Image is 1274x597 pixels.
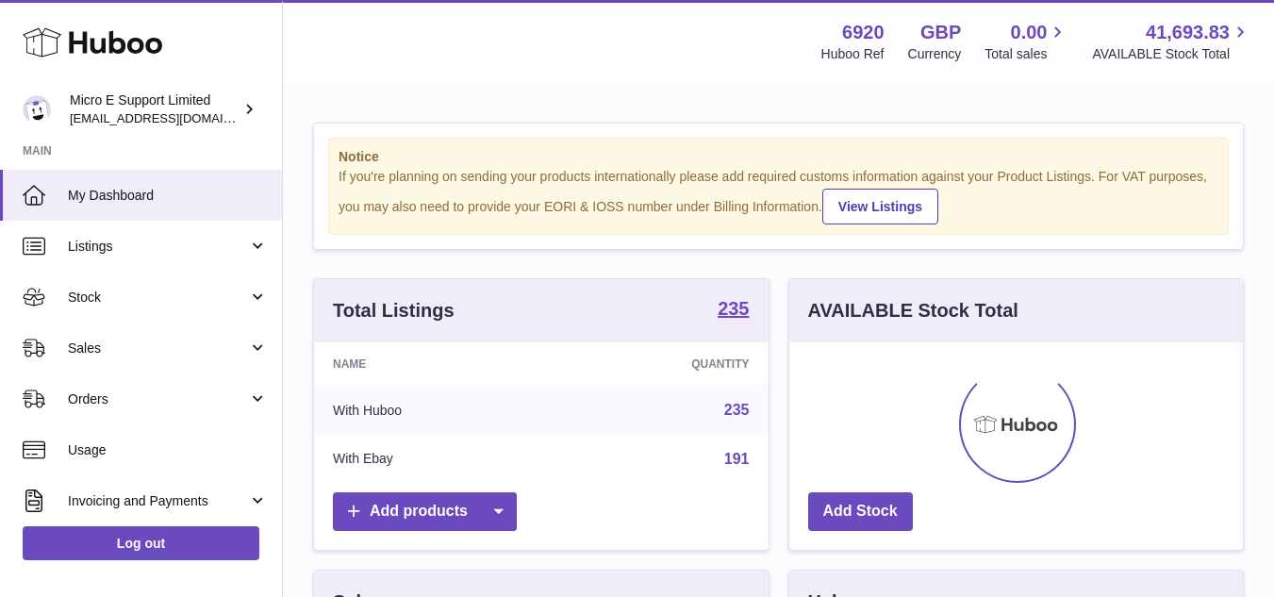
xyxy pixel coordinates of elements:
[724,451,750,467] a: 191
[68,289,248,307] span: Stock
[68,492,248,510] span: Invoicing and Payments
[724,402,750,418] a: 235
[842,20,885,45] strong: 6920
[1092,45,1251,63] span: AVAILABLE Stock Total
[718,299,749,322] a: 235
[23,526,259,560] a: Log out
[68,238,248,256] span: Listings
[68,340,248,357] span: Sales
[68,390,248,408] span: Orders
[23,95,51,124] img: contact@micropcsupport.com
[333,492,517,531] a: Add products
[821,45,885,63] div: Huboo Ref
[314,435,554,484] td: With Ebay
[339,148,1218,166] strong: Notice
[314,386,554,435] td: With Huboo
[1011,20,1048,45] span: 0.00
[808,492,913,531] a: Add Stock
[554,342,769,386] th: Quantity
[1146,20,1230,45] span: 41,693.83
[68,441,268,459] span: Usage
[1092,20,1251,63] a: 41,693.83 AVAILABLE Stock Total
[822,189,938,224] a: View Listings
[984,45,1068,63] span: Total sales
[984,20,1068,63] a: 0.00 Total sales
[70,91,240,127] div: Micro E Support Limited
[70,110,277,125] span: [EMAIL_ADDRESS][DOMAIN_NAME]
[908,45,962,63] div: Currency
[718,299,749,318] strong: 235
[339,168,1218,224] div: If you're planning on sending your products internationally please add required customs informati...
[314,342,554,386] th: Name
[920,20,961,45] strong: GBP
[68,187,268,205] span: My Dashboard
[808,298,1018,323] h3: AVAILABLE Stock Total
[333,298,455,323] h3: Total Listings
